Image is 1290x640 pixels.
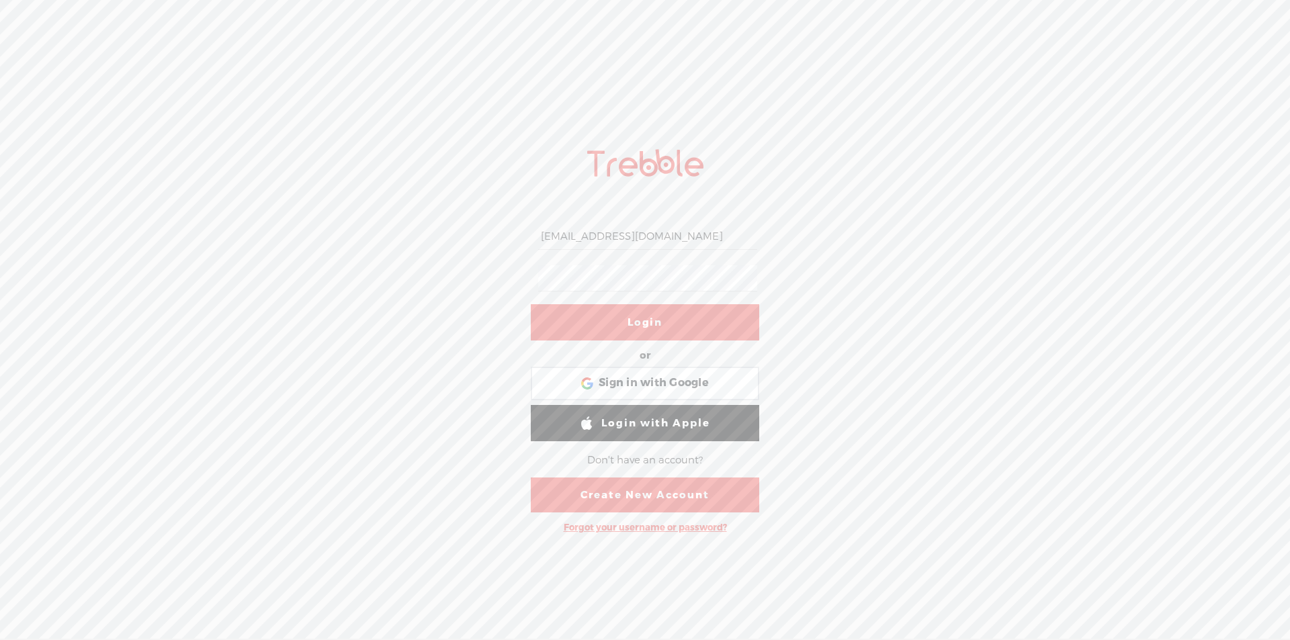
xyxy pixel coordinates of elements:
[538,224,757,250] input: Username
[531,405,759,441] a: Login with Apple
[557,515,734,540] div: Forgot your username or password?
[531,477,759,512] a: Create New Account
[587,447,703,475] div: Don't have an account?
[599,376,709,390] span: Sign in with Google
[531,367,759,400] div: Sign in with Google
[531,304,759,340] a: Login
[640,345,650,367] div: or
